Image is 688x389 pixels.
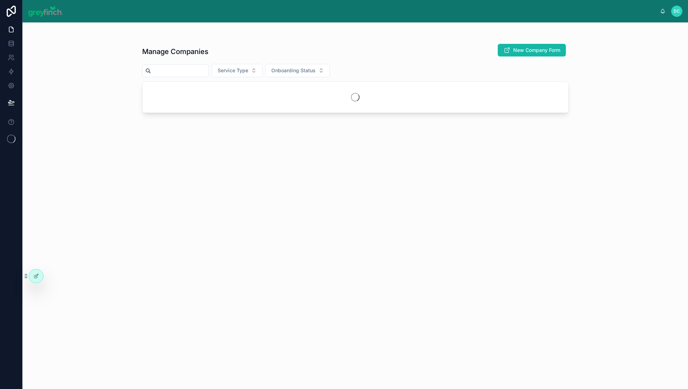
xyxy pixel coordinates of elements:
[28,6,64,17] img: App logo
[142,47,209,56] h1: Manage Companies
[498,44,566,56] button: New Company Form
[513,47,560,54] span: New Company Form
[674,8,680,14] span: DC
[271,67,316,74] span: Onboarding Status
[218,67,248,74] span: Service Type
[212,64,263,77] button: Select Button
[265,64,330,77] button: Select Button
[69,9,660,12] div: scrollable content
